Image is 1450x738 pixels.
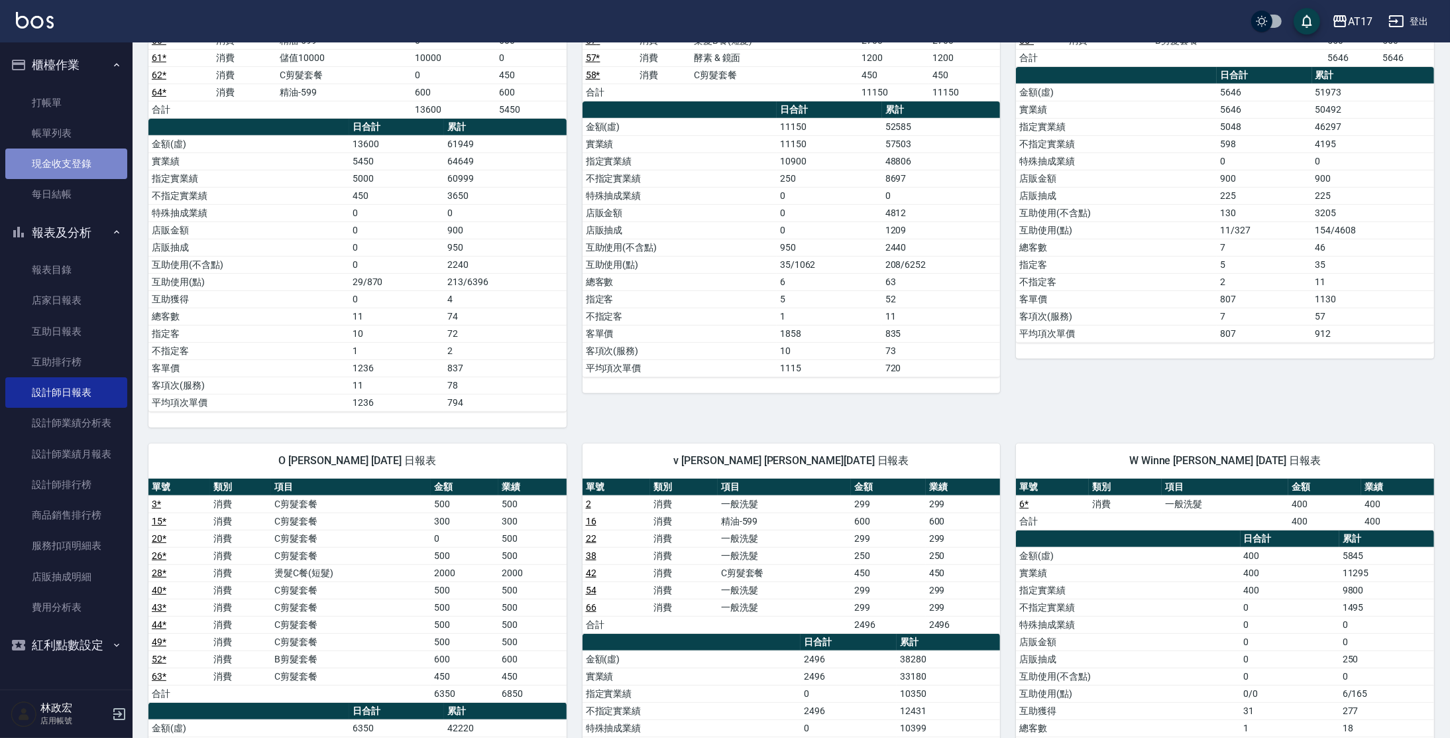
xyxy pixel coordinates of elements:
[1241,530,1339,548] th: 日合計
[777,308,882,325] td: 1
[210,599,272,616] td: 消費
[851,530,926,547] td: 299
[882,239,1001,256] td: 2440
[1312,273,1434,290] td: 11
[777,118,882,135] td: 11150
[498,513,566,530] td: 300
[213,66,277,84] td: 消費
[444,359,566,377] td: 837
[583,118,777,135] td: 金額(虛)
[1032,454,1418,467] span: W Winne [PERSON_NAME] [DATE] 日報表
[1312,187,1434,204] td: 225
[1217,325,1311,342] td: 807
[5,316,127,347] a: 互助日報表
[210,479,272,496] th: 類別
[882,204,1001,221] td: 4812
[1312,101,1434,118] td: 50492
[1217,153,1311,170] td: 0
[148,308,349,325] td: 總客數
[349,273,444,290] td: 29/870
[718,495,851,513] td: 一般洗髮
[5,439,127,469] a: 設計師業績月報表
[1016,479,1434,530] table: a dense table
[148,119,567,412] table: a dense table
[1016,325,1217,342] td: 平均項次單價
[851,582,926,599] td: 299
[586,585,596,595] a: 54
[583,273,777,290] td: 總客數
[858,66,929,84] td: 450
[882,308,1001,325] td: 11
[213,49,277,66] td: 消費
[5,48,127,82] button: 櫃檯作業
[851,479,926,496] th: 金額
[777,221,882,239] td: 0
[412,101,496,118] td: 13600
[271,530,431,547] td: C剪髮套餐
[1016,308,1217,325] td: 客項次(服務)
[431,479,498,496] th: 金額
[271,513,431,530] td: C剪髮套餐
[5,215,127,250] button: 報表及分析
[926,564,1001,582] td: 450
[5,149,127,179] a: 現金收支登錄
[5,592,127,623] a: 費用分析表
[444,204,566,221] td: 0
[148,479,210,496] th: 單號
[583,359,777,377] td: 平均項次單價
[148,101,213,118] td: 合計
[882,187,1001,204] td: 0
[926,479,1001,496] th: 業績
[1241,564,1339,582] td: 400
[882,221,1001,239] td: 1209
[691,49,858,66] td: 酵素 & 鏡面
[650,530,718,547] td: 消費
[148,135,349,153] td: 金額(虛)
[583,84,637,101] td: 合計
[148,187,349,204] td: 不指定實業績
[496,49,567,66] td: 0
[5,285,127,316] a: 店家日報表
[583,170,777,187] td: 不指定實業績
[431,530,498,547] td: 0
[1312,221,1434,239] td: 154/4608
[583,479,650,496] th: 單號
[1312,170,1434,187] td: 900
[1217,118,1311,135] td: 5048
[650,479,718,496] th: 類別
[148,394,349,411] td: 平均項次單價
[277,84,412,101] td: 精油-599
[148,479,567,703] table: a dense table
[586,568,596,578] a: 42
[1288,479,1361,496] th: 金額
[583,325,777,342] td: 客單價
[1294,8,1320,34] button: save
[926,495,1001,513] td: 299
[1312,290,1434,308] td: 1130
[650,582,718,599] td: 消費
[412,66,496,84] td: 0
[1312,153,1434,170] td: 0
[586,516,596,526] a: 16
[1361,513,1434,530] td: 400
[444,135,566,153] td: 61949
[349,239,444,256] td: 0
[777,290,882,308] td: 5
[498,479,566,496] th: 業績
[277,49,412,66] td: 儲值10000
[349,153,444,170] td: 5450
[1327,8,1378,35] button: AT17
[929,84,1000,101] td: 11150
[444,221,566,239] td: 900
[583,135,777,153] td: 實業績
[583,256,777,273] td: 互助使用(點)
[40,702,108,715] h5: 林政宏
[882,256,1001,273] td: 208/6252
[929,49,1000,66] td: 1200
[349,170,444,187] td: 5000
[1016,221,1217,239] td: 互助使用(點)
[210,582,272,599] td: 消費
[777,342,882,359] td: 10
[148,290,349,308] td: 互助獲得
[586,550,596,561] a: 38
